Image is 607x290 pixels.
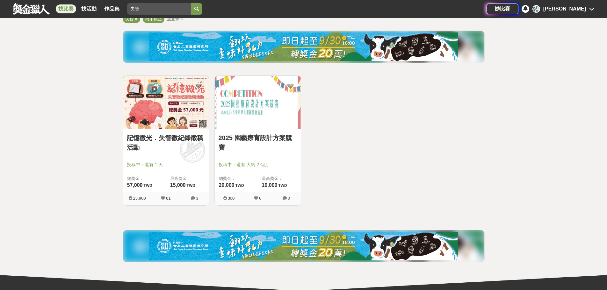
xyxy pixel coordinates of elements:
[215,76,301,129] img: Cover Image
[127,161,205,168] span: 投稿中：還有 1 天
[228,196,235,201] span: 300
[123,76,209,129] img: Cover Image
[170,182,186,188] span: 15,000
[219,182,235,188] span: 20,000
[219,133,297,152] a: 2025 園藝療育設計方案競賽
[149,32,458,61] img: bbde9c48-f993-4d71-8b4e-c9f335f69c12.jpg
[288,196,290,201] span: 0
[532,5,540,13] div: 張
[278,183,287,188] span: TWD
[56,4,76,13] a: 找比賽
[149,232,458,260] img: 11b6bcb1-164f-4f8f-8046-8740238e410a.jpg
[235,183,244,188] span: TWD
[125,17,134,21] span: 失智
[133,196,146,201] span: 23,900
[219,175,254,182] span: 總獎金：
[127,133,205,152] a: 記憶微光．失智微紀錄徵稿活動
[196,196,198,201] span: 3
[127,182,143,188] span: 57,000
[259,196,261,201] span: 6
[143,183,152,188] span: TWD
[219,161,297,168] span: 投稿中：還有 大約 2 個月
[543,5,586,13] div: [PERSON_NAME]
[487,4,518,14] a: 辦比賽
[262,182,278,188] span: 10,000
[79,4,99,13] a: 找活動
[145,17,162,21] span: 尚未截止
[167,17,184,21] span: 重置條件
[102,4,122,13] a: 作品集
[186,183,195,188] span: TWD
[127,3,191,15] input: 2025高通台灣AI黑客松
[166,196,170,201] span: 81
[170,175,205,182] span: 最高獎金：
[262,175,297,182] span: 最高獎金：
[127,175,162,182] span: 總獎金：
